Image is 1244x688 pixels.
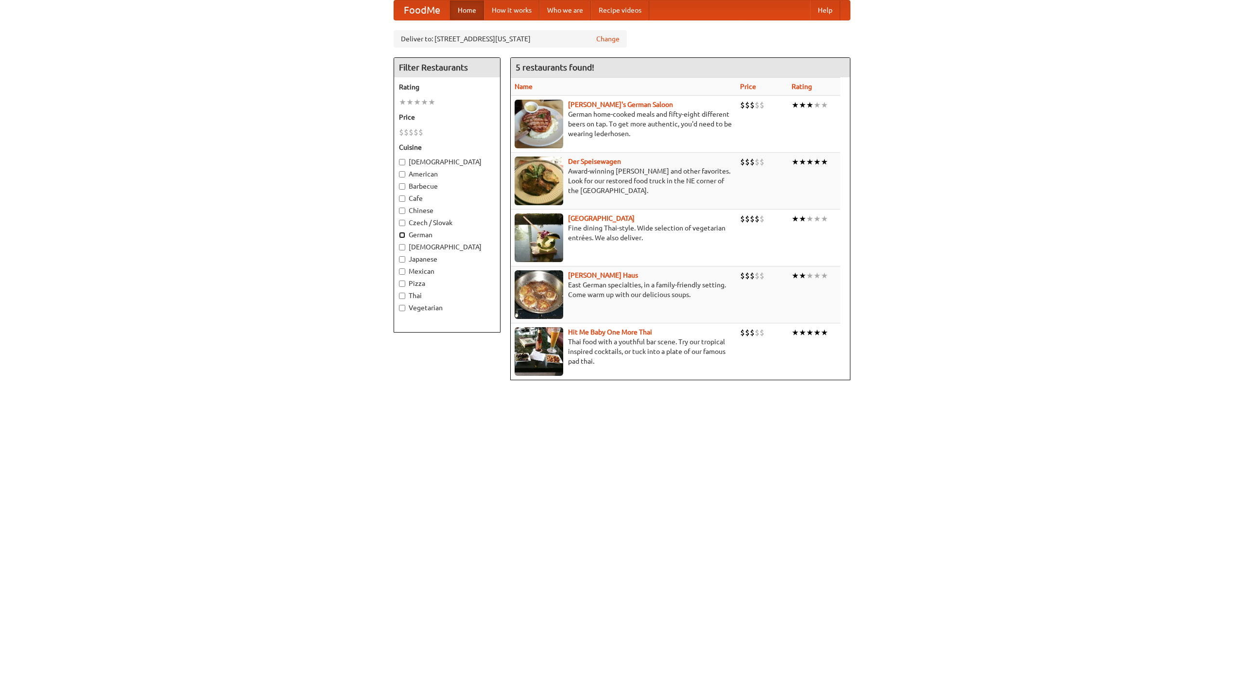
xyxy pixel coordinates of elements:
a: Hit Me Baby One More Thai [568,328,652,336]
input: Mexican [399,268,405,275]
li: ★ [799,100,806,110]
a: Price [740,83,756,90]
li: $ [760,327,764,338]
input: Pizza [399,281,405,287]
li: $ [755,100,760,110]
li: $ [418,127,423,138]
a: Name [515,83,533,90]
label: [DEMOGRAPHIC_DATA] [399,157,495,167]
a: [PERSON_NAME]'s German Saloon [568,101,673,108]
li: ★ [399,97,406,107]
input: [DEMOGRAPHIC_DATA] [399,159,405,165]
a: FoodMe [394,0,450,20]
label: Thai [399,291,495,300]
li: ★ [421,97,428,107]
p: Fine dining Thai-style. Wide selection of vegetarian entrées. We also deliver. [515,223,732,243]
li: ★ [799,270,806,281]
label: American [399,169,495,179]
li: ★ [806,327,813,338]
li: $ [414,127,418,138]
input: Vegetarian [399,305,405,311]
li: ★ [792,157,799,167]
li: $ [740,157,745,167]
li: ★ [799,157,806,167]
li: $ [760,270,764,281]
li: $ [755,270,760,281]
li: $ [745,100,750,110]
li: $ [760,213,764,224]
input: Chinese [399,208,405,214]
input: American [399,171,405,177]
a: [GEOGRAPHIC_DATA] [568,214,635,222]
label: [DEMOGRAPHIC_DATA] [399,242,495,252]
li: $ [760,157,764,167]
p: East German specialties, in a family-friendly setting. Come warm up with our delicious soups. [515,280,732,300]
li: ★ [813,157,821,167]
li: $ [755,327,760,338]
li: ★ [806,157,813,167]
input: Barbecue [399,183,405,190]
li: $ [755,157,760,167]
li: ★ [806,270,813,281]
li: $ [740,100,745,110]
li: $ [750,327,755,338]
label: Czech / Slovak [399,218,495,228]
label: Cafe [399,194,495,203]
li: ★ [813,100,821,110]
input: German [399,232,405,238]
input: Czech / Slovak [399,220,405,226]
input: [DEMOGRAPHIC_DATA] [399,244,405,250]
li: ★ [821,327,828,338]
li: $ [399,127,404,138]
a: Recipe videos [591,0,649,20]
li: ★ [821,157,828,167]
a: How it works [484,0,539,20]
img: speisewagen.jpg [515,157,563,205]
li: ★ [799,213,806,224]
li: ★ [792,100,799,110]
label: Pizza [399,279,495,288]
p: Award-winning [PERSON_NAME] and other favorites. Look for our restored food truck in the NE corne... [515,166,732,195]
a: Rating [792,83,812,90]
a: Who we are [539,0,591,20]
a: Der Speisewagen [568,158,621,165]
img: babythai.jpg [515,327,563,376]
li: $ [750,157,755,167]
li: $ [745,270,750,281]
li: ★ [406,97,414,107]
p: Thai food with a youthful bar scene. Try our tropical inspired cocktails, or tuck into a plate of... [515,337,732,366]
li: $ [760,100,764,110]
h5: Rating [399,82,495,92]
h5: Price [399,112,495,122]
a: Help [810,0,840,20]
li: ★ [792,213,799,224]
img: kohlhaus.jpg [515,270,563,319]
li: $ [750,213,755,224]
li: ★ [821,100,828,110]
li: ★ [813,327,821,338]
label: Barbecue [399,181,495,191]
li: $ [745,157,750,167]
li: ★ [428,97,435,107]
p: German home-cooked meals and fifty-eight different beers on tap. To get more authentic, you'd nee... [515,109,732,139]
li: ★ [821,270,828,281]
li: ★ [414,97,421,107]
h4: Filter Restaurants [394,58,500,77]
label: Japanese [399,254,495,264]
label: German [399,230,495,240]
li: ★ [799,327,806,338]
img: esthers.jpg [515,100,563,148]
a: [PERSON_NAME] Haus [568,271,638,279]
li: ★ [806,100,813,110]
li: ★ [792,270,799,281]
li: $ [740,213,745,224]
img: satay.jpg [515,213,563,262]
li: ★ [821,213,828,224]
a: Home [450,0,484,20]
li: $ [740,270,745,281]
